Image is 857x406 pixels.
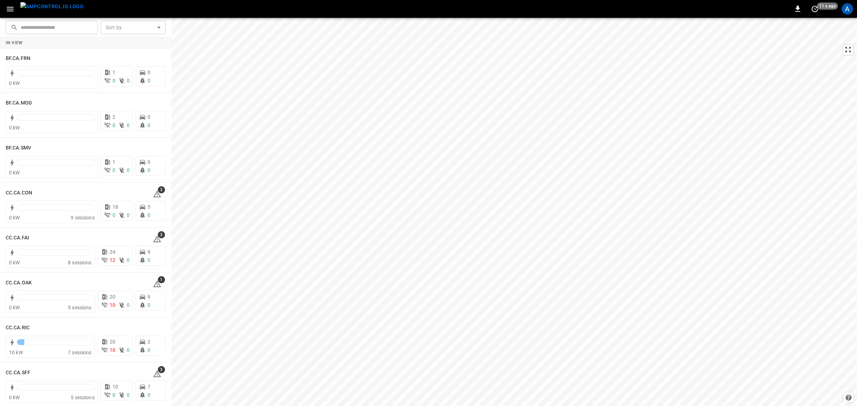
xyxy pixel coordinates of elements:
img: ampcontrol.io logo [20,2,84,11]
span: 0 [147,347,150,353]
span: 5 [147,204,150,210]
span: 0 [147,167,150,173]
span: 10 [112,384,118,390]
span: 0 [112,392,115,398]
span: 3 [158,186,165,193]
h6: CC.CA.OAK [6,279,32,287]
span: 0 [127,257,130,263]
span: 0 [127,78,130,83]
span: 3 [158,231,165,238]
span: 18 [112,204,118,210]
span: 0 [112,167,115,173]
span: 20 [110,294,115,300]
div: profile-icon [842,3,853,15]
span: 0 kW [9,305,20,310]
span: 0 [147,114,150,120]
span: 0 [147,122,150,128]
span: 1 [112,159,115,165]
span: 0 kW [9,395,20,400]
span: 8 sessions [68,260,92,265]
button: set refresh interval [809,3,821,15]
span: 0 [127,212,130,218]
span: 5 sessions [71,395,95,400]
span: 3 [158,366,165,373]
span: 0 [127,122,130,128]
span: 1 [112,70,115,75]
span: 2 [147,339,150,345]
span: 20 [110,339,115,345]
strong: In View [6,40,23,45]
span: 12 [110,257,115,263]
span: 0 [147,392,150,398]
span: 10 [110,347,115,353]
span: 0 [127,347,130,353]
span: 0 [147,70,150,75]
span: 0 [147,257,150,263]
span: 0 [112,122,115,128]
h6: BF.CA.FRN [6,55,30,62]
span: 10 kW [9,350,23,355]
span: 0 kW [9,215,20,220]
span: 9 sessions [71,215,95,220]
span: 0 [112,78,115,83]
span: 9 [147,294,150,300]
span: 2 [112,114,115,120]
span: 0 [147,302,150,308]
span: 7 [147,384,150,390]
span: 0 [112,212,115,218]
h6: BF.CA.SMV [6,144,31,152]
span: 10 [110,302,115,308]
span: 0 kW [9,170,20,176]
span: 1 [158,276,165,283]
span: 0 [127,392,130,398]
span: 24 [110,249,115,255]
h6: CC.CA.RIC [6,324,30,332]
span: 7 sessions [68,350,92,355]
h6: CC.CA.SFF [6,369,30,377]
span: 0 [147,159,150,165]
span: 9 [147,249,150,255]
span: 0 kW [9,125,20,131]
span: 11 s ago [817,2,838,10]
h6: CC.CA.CON [6,189,32,197]
span: 0 kW [9,80,20,86]
h6: BF.CA.MOD [6,99,32,107]
span: 0 [127,302,130,308]
h6: CC.CA.FAI [6,234,29,242]
span: 0 [147,78,150,83]
span: 0 [127,167,130,173]
span: 0 [147,212,150,218]
span: 5 sessions [68,305,92,310]
span: 0 kW [9,260,20,265]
